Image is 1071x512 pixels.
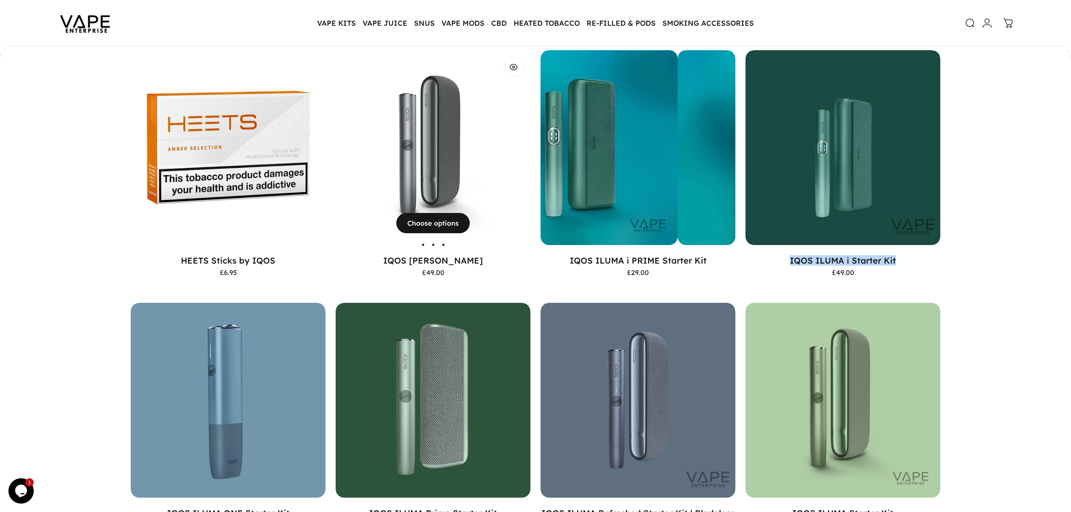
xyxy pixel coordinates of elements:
img: IQOS ILUMA i PRIME Starter Kit [678,50,872,245]
summary: VAPE MODS [438,14,488,32]
button: Choose options [396,213,470,233]
summary: VAPE JUICE [359,14,411,32]
summary: RE-FILLED & PODS [583,14,659,32]
span: £29.00 [627,269,649,276]
a: IQOS [PERSON_NAME] [383,255,483,266]
summary: SMOKING ACCESSORIES [659,14,757,32]
a: HEETS Sticks by IQOS [131,50,326,245]
img: IQOS ILUMA Refreshed Starter Kit [541,303,735,498]
img: IQOS ILUMA Prime Starter Kit [336,303,530,498]
a: IQOS ILUMA Refreshed Starter Kit | Bladeless Heated Tobacco Device [541,303,735,498]
img: IQOS_Iluma [336,50,530,245]
span: £49.00 [832,269,854,276]
img: IQOS ILUMA ONE Starter Kit [131,303,326,498]
span: £49.00 [422,269,444,276]
a: HEETS Sticks by IQOS [181,255,275,266]
nav: Primary [314,14,757,32]
a: IQOS ILUMA i PRIME Starter Kit [541,50,735,245]
img: HEETS Tobacco Sticks by IQOS [131,50,326,245]
summary: HEATED TOBACCO [510,14,583,32]
img: IQOS ILUMA i Starter Kit [745,50,940,245]
a: IQOS ILUMA i PRIME Starter Kit [570,255,707,266]
a: 0 items [999,14,1017,32]
img: IQOS ILUMA i PRIME Starter Kit [483,50,678,245]
img: Vape Enterprise [47,3,123,43]
a: IQOS ILUMA i Starter Kit [790,255,896,266]
span: £6.95 [220,269,237,276]
summary: VAPE KITS [314,14,359,32]
summary: SNUS [411,14,438,32]
img: IQOS ILUMA Starter Kit [745,303,940,498]
a: IQOS Iluma Device [336,50,530,245]
summary: CBD [488,14,510,32]
iframe: chat widget [8,478,35,504]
